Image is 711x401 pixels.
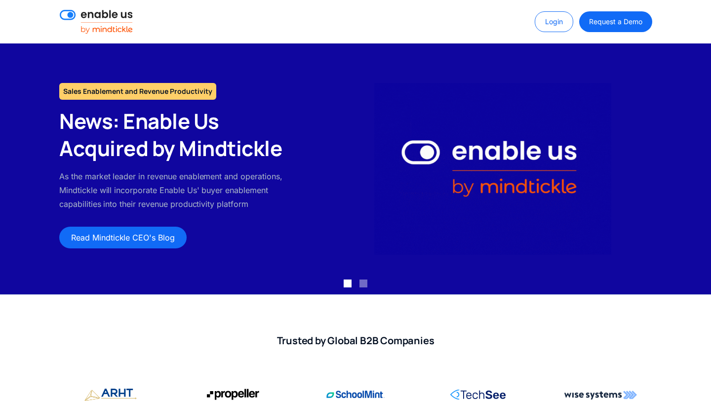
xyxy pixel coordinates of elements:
[359,280,367,287] div: Show slide 2 of 2
[666,356,711,401] iframe: Qualified Messenger
[59,169,295,211] p: As the market leader in revenue enablement and operations, Mindtickle will incorporate Enable Us'...
[344,280,352,287] div: Show slide 1 of 2
[59,108,295,161] h2: News: Enable Us Acquired by Mindtickle
[59,334,652,347] h2: Trusted by Global B2B Companies
[671,43,711,294] div: next slide
[59,83,216,100] h1: Sales Enablement and Revenue Productivity
[535,11,573,32] a: Login
[374,83,611,255] img: Enable Us by Mindtickle
[579,11,652,32] a: Request a Demo
[59,227,187,248] a: Read Mindtickle CEO's Blog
